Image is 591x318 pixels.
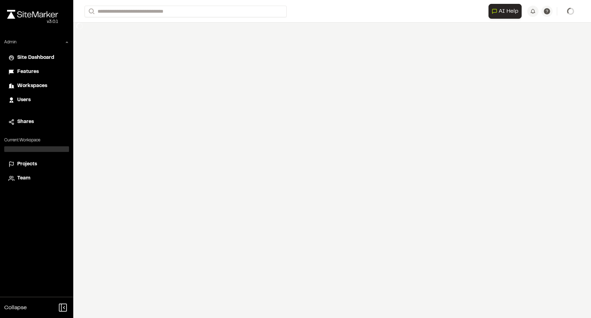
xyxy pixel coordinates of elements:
a: Features [8,68,65,76]
button: Search [85,6,97,17]
span: Projects [17,160,37,168]
span: Team [17,175,30,182]
span: Workspaces [17,82,47,90]
div: Oh geez...please don't... [7,19,58,25]
span: Collapse [4,304,27,312]
span: AI Help [499,7,518,16]
a: Team [8,175,65,182]
a: Shares [8,118,65,126]
span: Site Dashboard [17,54,54,62]
span: Features [17,68,39,76]
img: rebrand.png [7,10,58,19]
div: Open AI Assistant [489,4,524,19]
button: Open AI Assistant [489,4,522,19]
p: Current Workspace [4,137,69,143]
a: Users [8,96,65,104]
span: Users [17,96,31,104]
a: Site Dashboard [8,54,65,62]
a: Projects [8,160,65,168]
a: Workspaces [8,82,65,90]
p: Admin [4,39,17,45]
span: Shares [17,118,34,126]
